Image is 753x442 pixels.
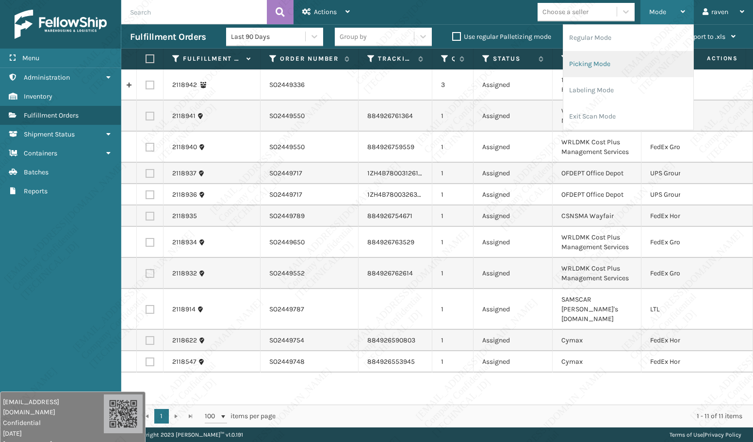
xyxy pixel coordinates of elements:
a: 884926553945 [367,357,415,366]
a: 2118936 [172,190,197,200]
label: Tracking Number [378,54,413,63]
td: SO2449717 [261,184,359,205]
label: Use regular Palletizing mode [452,33,551,41]
td: UPS Ground [641,163,734,184]
span: 100 [205,411,219,421]
td: 3 [432,69,474,101]
td: 1 [432,184,474,205]
td: 1 [432,351,474,373]
div: 1 - 11 of 11 items [289,411,742,421]
span: Inventory [24,92,52,101]
span: Actions [676,51,744,67]
span: Batches [24,168,49,176]
span: Reports [24,187,48,195]
a: 2118934 [172,238,197,247]
a: 1ZH4B7800312610607 [367,169,433,177]
td: SO2449754 [261,330,359,351]
td: FedEx Ground [641,227,734,258]
img: logo [15,10,107,39]
td: Cymax [553,330,641,351]
td: FedEx Home Delivery [641,351,734,373]
span: [EMAIL_ADDRESS][DOMAIN_NAME] [3,397,104,417]
td: 1 [432,163,474,184]
td: Cymax [553,351,641,373]
td: SAMSCAR [PERSON_NAME]'s [DOMAIN_NAME] [553,289,641,330]
td: 1 [432,289,474,330]
td: Assigned [474,132,553,163]
td: WRLDMK Cost Plus Management Services [553,258,641,289]
label: Quantity [452,54,455,63]
div: Choose a seller [542,7,589,17]
a: 884926762614 [367,269,413,277]
td: FedEx Ground [641,258,734,289]
td: Assigned [474,69,553,101]
td: Assigned [474,330,553,351]
a: 2118935 [172,211,197,221]
label: Status [493,54,534,63]
a: 1ZH4B7800326396083 [367,190,437,199]
td: FedEx Home Delivery [641,330,734,351]
h3: Fulfillment Orders [130,31,206,43]
td: SO2449789 [261,205,359,227]
td: SO2449550 [261,132,359,163]
td: Assigned [474,289,553,330]
a: 2118941 [172,111,196,121]
span: Shipment Status [24,130,75,138]
span: Containers [24,149,57,157]
span: items per page [205,409,276,424]
td: FedEx Ground [641,132,734,163]
td: Assigned [474,205,553,227]
a: 2118942 [172,80,197,90]
label: Fulfillment Order Id [183,54,242,63]
td: 1 [432,330,474,351]
a: 2118914 [172,305,196,314]
td: LTL [641,289,734,330]
a: 2118937 [172,169,196,178]
a: 2118622 [172,336,197,345]
a: 2118547 [172,357,196,367]
div: Last 90 Days [231,32,306,42]
td: Assigned [474,184,553,205]
span: Confidential [3,418,104,428]
a: 884926590803 [367,336,415,344]
span: Export to .xls [686,33,725,41]
li: Picking Mode [563,51,693,77]
td: Assigned [474,101,553,132]
td: Assigned [474,351,553,373]
td: SO2449787 [261,289,359,330]
a: 884926759559 [367,143,414,151]
td: 1 [432,227,474,258]
td: Assigned [474,163,553,184]
li: Regular Mode [563,25,693,51]
td: SO2449550 [261,101,359,132]
td: UPS Ground [641,184,734,205]
a: Privacy Policy [704,431,741,438]
a: 884926761364 [367,112,413,120]
a: 2118932 [172,269,197,278]
td: WRLDMK Cost Plus Management Services [553,227,641,258]
td: SO2449717 [261,163,359,184]
td: 1 [432,101,474,132]
td: WRLDMK Cost Plus Management Services [553,132,641,163]
td: 1 [432,132,474,163]
td: Assigned [474,258,553,289]
span: Mode [649,8,666,16]
li: Labeling Mode [563,77,693,103]
td: SO2449552 [261,258,359,289]
span: Actions [314,8,337,16]
span: Fulfillment Orders [24,111,79,119]
td: OFDEPT Office Depot [553,163,641,184]
span: [DATE] [3,428,104,439]
li: Exit Scan Mode [563,103,693,130]
p: Copyright 2023 [PERSON_NAME]™ v 1.0.191 [133,427,243,442]
td: 1051 Gardner White Furniture Co., Inc. [553,69,641,101]
a: 2118940 [172,142,197,152]
td: OFDEPT Office Depot [553,184,641,205]
td: 1 [432,205,474,227]
td: WRLDMK Cost Plus Management Services [553,101,641,132]
label: Order Number [280,54,340,63]
td: Assigned [474,227,553,258]
span: Menu [22,54,39,62]
a: 884926754671 [367,212,412,220]
td: SO2449650 [261,227,359,258]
